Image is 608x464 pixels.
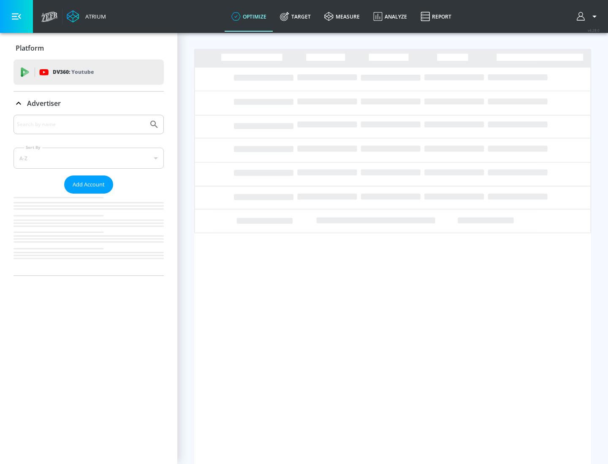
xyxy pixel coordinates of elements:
div: Atrium [82,13,106,20]
div: Advertiser [14,92,164,115]
span: v 4.28.0 [588,28,600,32]
div: Platform [14,36,164,60]
a: measure [318,1,366,32]
span: Add Account [73,180,105,189]
button: Add Account [64,175,113,194]
a: Target [273,1,318,32]
p: Platform [16,43,44,53]
nav: list of Advertiser [14,194,164,275]
label: Sort By [24,145,42,150]
a: Analyze [366,1,414,32]
input: Search by name [17,119,145,130]
div: DV360: Youtube [14,59,164,85]
a: Atrium [67,10,106,23]
div: Advertiser [14,115,164,275]
div: A-Z [14,148,164,169]
p: Advertiser [27,99,61,108]
p: Youtube [71,67,94,76]
a: Report [414,1,458,32]
p: DV360: [53,67,94,77]
a: optimize [225,1,273,32]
